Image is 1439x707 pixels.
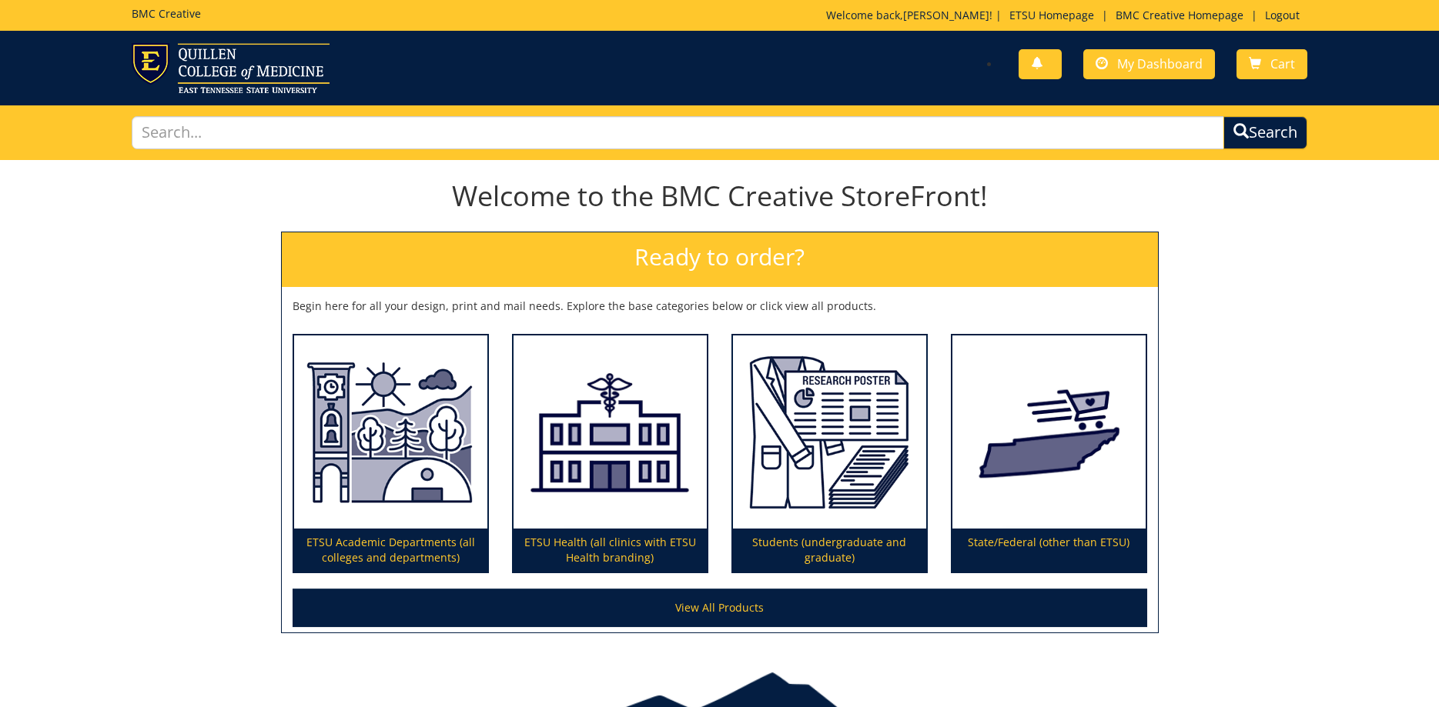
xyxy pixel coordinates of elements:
img: ETSU logo [132,43,330,93]
a: Logout [1257,8,1307,22]
p: ETSU Academic Departments (all colleges and departments) [294,529,487,572]
a: Cart [1237,49,1307,79]
h2: Ready to order? [282,232,1158,287]
a: ETSU Academic Departments (all colleges and departments) [294,335,487,572]
a: [PERSON_NAME] [903,8,989,22]
span: My Dashboard [1117,55,1203,72]
p: ETSU Health (all clinics with ETSU Health branding) [514,529,707,572]
p: State/Federal (other than ETSU) [952,529,1146,572]
h1: Welcome to the BMC Creative StoreFront! [281,181,1159,212]
button: Search [1223,116,1307,149]
a: BMC Creative Homepage [1108,8,1251,22]
a: State/Federal (other than ETSU) [952,335,1146,572]
img: State/Federal (other than ETSU) [952,335,1146,529]
img: ETSU Health (all clinics with ETSU Health branding) [514,335,707,529]
a: Students (undergraduate and graduate) [733,335,926,572]
span: Cart [1270,55,1295,72]
h5: BMC Creative [132,8,201,19]
a: My Dashboard [1083,49,1215,79]
p: Begin here for all your design, print and mail needs. Explore the base categories below or click ... [293,298,1147,314]
input: Search... [132,116,1225,149]
p: Students (undergraduate and graduate) [733,529,926,572]
a: View All Products [293,589,1147,627]
p: Welcome back, ! | | | [826,8,1307,23]
a: ETSU Homepage [1002,8,1102,22]
img: Students (undergraduate and graduate) [733,335,926,529]
img: ETSU Academic Departments (all colleges and departments) [294,335,487,529]
a: ETSU Health (all clinics with ETSU Health branding) [514,335,707,572]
